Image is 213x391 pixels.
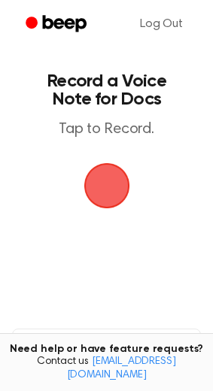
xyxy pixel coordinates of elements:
p: Tap to Record. [27,120,186,139]
a: Log Out [125,6,198,42]
img: Beep Logo [84,163,129,208]
h1: Record a Voice Note for Docs [27,72,186,108]
span: Contact us [9,356,204,382]
a: [EMAIL_ADDRESS][DOMAIN_NAME] [67,356,176,380]
a: Beep [15,10,100,39]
